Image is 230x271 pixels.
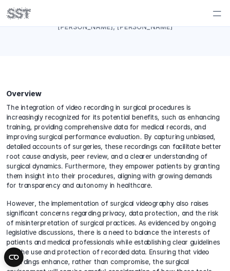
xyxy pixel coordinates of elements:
h6: Overview [6,88,41,99]
p: [PERSON_NAME], [PERSON_NAME] [6,22,224,32]
p: The integration of video recording in surgical procedures is increasingly recognized for its pote... [6,103,224,190]
button: Open CMP widget [4,247,23,267]
img: SST logo [6,6,31,20]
